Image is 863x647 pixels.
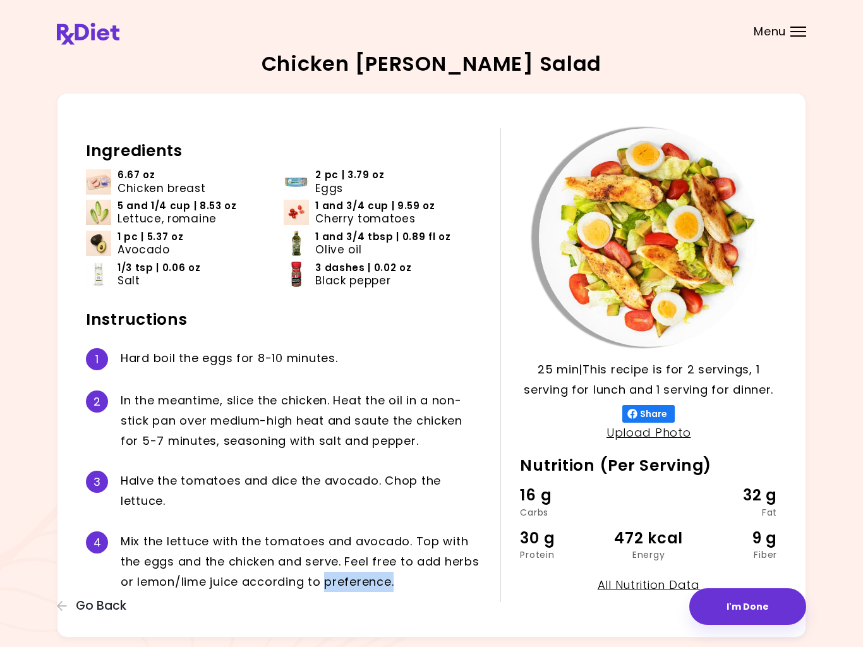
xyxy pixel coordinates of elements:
div: 9 g [692,526,777,550]
a: Upload Photo [607,425,691,440]
h2: Chicken Cobb Salad [262,54,601,74]
div: Protein [520,550,605,559]
h2: Ingredients [86,141,481,161]
a: All Nutrition Data [598,577,700,593]
button: Go Back [57,599,133,613]
div: H a r d b o i l t h e e g g s f o r 8 - 1 0 m i n u t e s . [121,348,481,370]
span: Black pepper [315,274,390,287]
span: 1 and 3/4 tbsp | 0.89 fl oz [315,231,450,243]
span: Salt [118,274,140,287]
div: I n t h e m e a n t i m e , s l i c e t h e c h i c k e n . H e a t t h e o i l i n a n o n - s t... [121,390,481,451]
span: Menu [754,26,786,37]
span: 6.67 oz [118,169,155,181]
span: Eggs [315,182,343,195]
img: RxDiet [57,23,119,45]
div: 4 [86,531,108,553]
span: 2 pc | 3.79 oz [315,169,385,181]
div: Fat [692,508,777,517]
span: Avocado [118,243,170,256]
div: H a l v e t h e t o m a t o e s a n d d i c e t h e a v o c a d o . C h o p t h e l e t t u c e . [121,471,481,511]
span: Olive oil [315,243,361,256]
div: 472 kcal [606,526,691,550]
button: Share [622,405,675,423]
p: 25 min | This recipe is for 2 servings, 1 serving for lunch and 1 serving for dinner. [520,360,777,400]
div: 32 g [692,483,777,507]
div: M i x t h e l e t t u c e w i t h t h e t o m a t o e s a n d a v o c a d o . T o p w i t h t h e... [121,531,481,592]
span: 1 pc | 5.37 oz [118,231,184,243]
div: 3 [86,471,108,493]
div: 30 g [520,526,605,550]
span: Go Back [76,599,126,613]
div: 2 [86,390,108,413]
div: Carbs [520,508,605,517]
div: 1 [86,348,108,370]
span: Chicken breast [118,182,206,195]
span: 1 and 3/4 cup | 9.59 oz [315,200,435,212]
div: 16 g [520,483,605,507]
span: Cherry tomatoes [315,212,415,225]
h2: Nutrition (Per Serving) [520,456,777,476]
span: 1/3 tsp | 0.06 oz [118,262,201,274]
span: Share [637,409,670,419]
span: 5 and 1/4 cup | 8.53 oz [118,200,237,212]
div: Energy [606,550,691,559]
div: Fiber [692,550,777,559]
button: I'm Done [689,588,806,625]
span: 3 dashes | 0.02 oz [315,262,411,274]
span: Lettuce, romaine [118,212,217,225]
h2: Instructions [86,310,481,330]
